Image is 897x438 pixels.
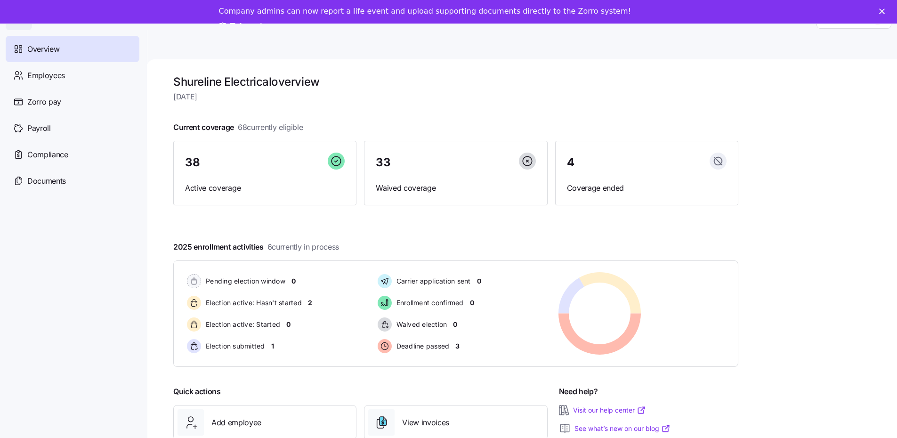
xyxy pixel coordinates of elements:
[203,341,265,351] span: Election submitted
[173,91,738,103] span: [DATE]
[27,175,66,187] span: Documents
[879,8,889,14] div: Close
[27,70,65,81] span: Employees
[219,7,631,16] div: Company admins can now report a life event and upload supporting documents directly to the Zorro ...
[376,157,390,168] span: 33
[267,241,339,253] span: 6 currently in process
[173,122,303,133] span: Current coverage
[6,141,139,168] a: Compliance
[470,298,474,308] span: 0
[185,157,200,168] span: 38
[27,96,61,108] span: Zorro pay
[219,22,278,32] a: Take a tour
[27,122,51,134] span: Payroll
[402,417,449,429] span: View invoices
[203,276,285,286] span: Pending election window
[6,168,139,194] a: Documents
[27,43,59,55] span: Overview
[376,182,535,194] span: Waived coverage
[394,276,471,286] span: Carrier application sent
[6,36,139,62] a: Overview
[203,320,280,329] span: Election active: Started
[559,386,598,397] span: Need help?
[308,298,312,308] span: 2
[455,341,460,351] span: 3
[238,122,303,133] span: 68 currently eligible
[6,89,139,115] a: Zorro pay
[574,424,671,433] a: See what’s new on our blog
[211,417,261,429] span: Add employee
[573,406,646,415] a: Visit our help center
[453,320,457,329] span: 0
[477,276,481,286] span: 0
[6,62,139,89] a: Employees
[6,115,139,141] a: Payroll
[27,149,68,161] span: Compliance
[185,182,345,194] span: Active coverage
[394,298,464,308] span: Enrollment confirmed
[394,341,450,351] span: Deadline passed
[271,341,274,351] span: 1
[203,298,302,308] span: Election active: Hasn't started
[173,241,339,253] span: 2025 enrollment activities
[567,157,574,168] span: 4
[286,320,291,329] span: 0
[291,276,296,286] span: 0
[173,386,221,397] span: Quick actions
[394,320,447,329] span: Waived election
[173,74,738,89] h1: Shureline Electrical overview
[567,182,727,194] span: Coverage ended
